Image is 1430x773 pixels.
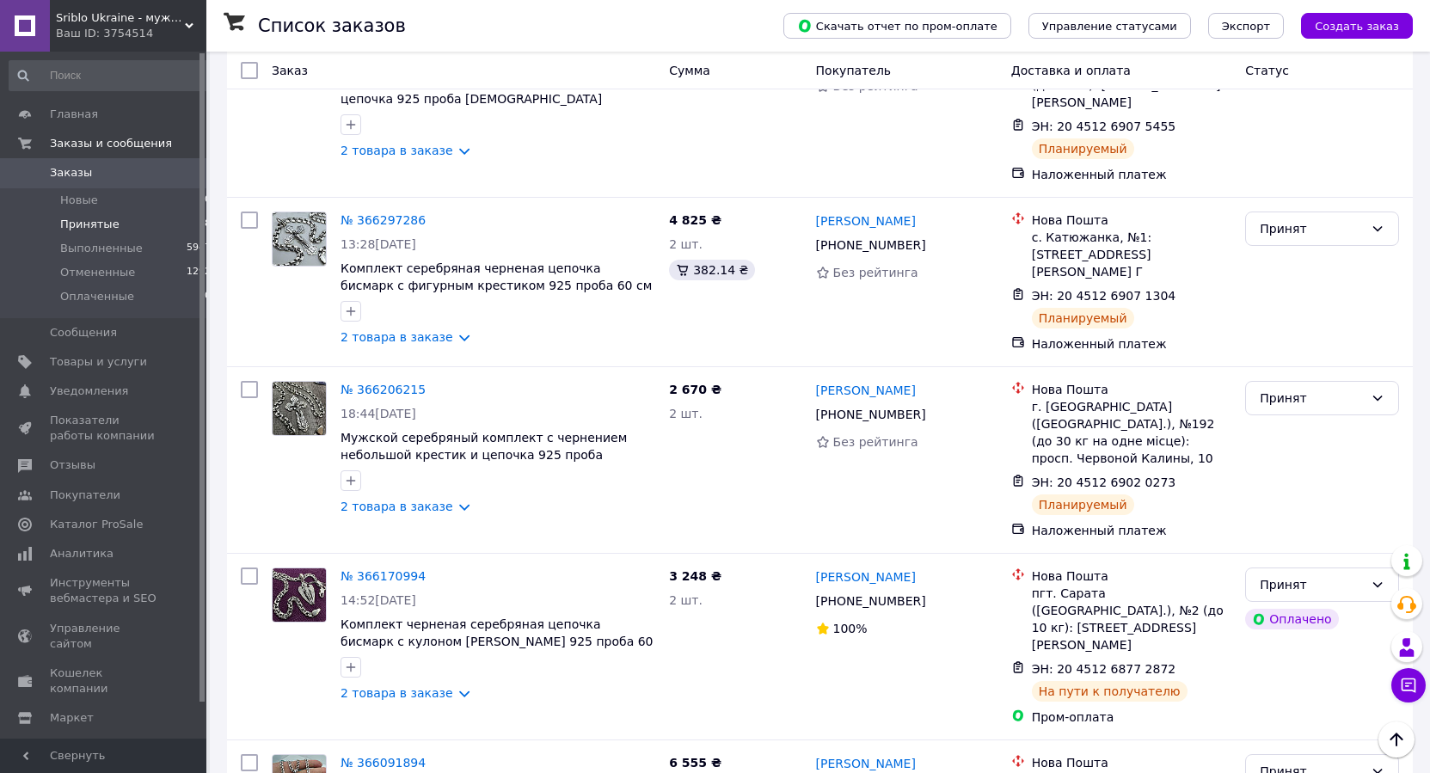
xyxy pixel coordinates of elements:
a: 2 товара в заказе [341,686,453,700]
span: 5947 [187,241,211,256]
span: Управление сайтом [50,621,159,652]
button: Создать заказ [1301,13,1413,39]
span: Комплект черненая серебряная цепочка бисмарк с кулоном [PERSON_NAME] 925 проба 60 см [341,617,654,666]
div: [PHONE_NUMBER] [813,402,930,426]
span: Покупатель [816,64,892,77]
span: Заказ [272,64,308,77]
span: Отмененные [60,265,135,280]
button: Наверх [1378,721,1415,758]
a: № 366206215 [341,383,426,396]
span: Сумма [669,64,710,77]
span: Без рейтинга [833,266,918,279]
a: [PERSON_NAME] [816,568,916,586]
span: Отзывы [50,457,95,473]
a: Мужской серебряный комплект с чернением небольшой крестик и цепочка 925 проба [341,431,627,462]
div: Планируемый [1032,308,1134,328]
div: Принят [1260,389,1364,408]
span: Оплаченные [60,289,134,304]
a: Фото товару [272,212,327,267]
span: 18 [199,217,211,232]
img: Фото товару [273,568,326,622]
a: Фото товару [272,567,327,623]
span: Сообщения [50,325,117,340]
div: На пути к получателю [1032,681,1188,702]
div: с. Катюжанка, №1: [STREET_ADDRESS][PERSON_NAME] Г [1032,229,1232,280]
span: Управление статусами [1042,20,1177,33]
a: № 366091894 [341,756,426,770]
span: Инструменты вебмастера и SEO [50,575,159,606]
img: Фото товару [273,212,326,266]
span: Товары и услуги [50,354,147,370]
div: Нова Пошта [1032,567,1232,585]
span: Заказы и сообщения [50,136,172,151]
input: Поиск [9,60,212,91]
div: [PHONE_NUMBER] [813,233,930,257]
a: [PERSON_NAME] [816,755,916,772]
span: Каталог ProSale [50,517,143,532]
div: Ваш ID: 3754514 [56,26,206,41]
div: г. [GEOGRAPHIC_DATA] ([GEOGRAPHIC_DATA].), №192 (до 30 кг на одне місце): просп. Червоной Калины, 10 [1032,398,1232,467]
div: Наложенный платеж [1032,335,1232,353]
span: 3 248 ₴ [669,569,721,583]
div: Пром-оплата [1032,709,1232,726]
a: Фото товару [272,381,327,436]
a: [PERSON_NAME] [816,212,916,230]
span: ЭН: 20 4512 6902 0273 [1032,475,1176,489]
span: Выполненные [60,241,143,256]
span: 18:44[DATE] [341,407,416,420]
span: Маркет [50,710,94,726]
div: Нова Пошта [1032,212,1232,229]
span: 0 [205,289,211,304]
span: Аналитика [50,546,114,561]
span: Главная [50,107,98,122]
div: Оплачено [1245,609,1338,629]
a: [PERSON_NAME] [816,382,916,399]
div: Наложенный платеж [1032,166,1232,183]
span: ЭН: 20 4512 6877 2872 [1032,662,1176,676]
span: Заказы [50,165,92,181]
div: 382.14 ₴ [669,260,755,280]
a: № 366170994 [341,569,426,583]
button: Управление статусами [1028,13,1191,39]
button: Экспорт [1208,13,1284,39]
span: Скачать отчет по пром-оплате [797,18,997,34]
span: Доставка и оплата [1011,64,1131,77]
span: 4 825 ₴ [669,213,721,227]
span: 2 670 ₴ [669,383,721,396]
div: [PHONE_NUMBER] [813,589,930,613]
a: 2 товара в заказе [341,144,453,157]
div: Принят [1260,575,1364,594]
a: Создать заказ [1284,18,1413,32]
span: ЭН: 20 4512 6907 1304 [1032,289,1176,303]
a: Комплект серебряная черненая цепочка бисмарк с фигурным крестиком 925 проба 60 см [341,261,652,292]
span: Уведомления [50,383,128,399]
span: 2 шт. [669,237,703,251]
div: Нова Пошта [1032,381,1232,398]
div: Принят [1260,219,1364,238]
span: 13:28[DATE] [341,237,416,251]
span: 1292 [187,265,211,280]
img: Фото товару [273,382,326,435]
span: Новые [60,193,98,208]
span: 0 [205,193,211,208]
h1: Список заказов [258,15,406,36]
button: Чат с покупателем [1391,668,1426,702]
button: Скачать отчет по пром-оплате [783,13,1011,39]
span: 2 шт. [669,407,703,420]
span: Кошелек компании [50,666,159,696]
a: 2 товара в заказе [341,500,453,513]
span: Экспорт [1222,20,1270,33]
a: № 366297286 [341,213,426,227]
span: Показатели работы компании [50,413,159,444]
div: Нова Пошта [1032,754,1232,771]
span: Создать заказ [1315,20,1399,33]
div: пгт. Сарата ([GEOGRAPHIC_DATA].), №2 (до 10 кг): [STREET_ADDRESS][PERSON_NAME] [1032,585,1232,653]
span: 14:52[DATE] [341,593,416,607]
a: 2 товара в заказе [341,330,453,344]
span: Sriblo Ukraine - мужские комплекты c цепочками из серебра 925 пробы [56,10,185,26]
span: ЭН: 20 4512 6907 5455 [1032,120,1176,133]
span: Покупатели [50,488,120,503]
div: Планируемый [1032,494,1134,515]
